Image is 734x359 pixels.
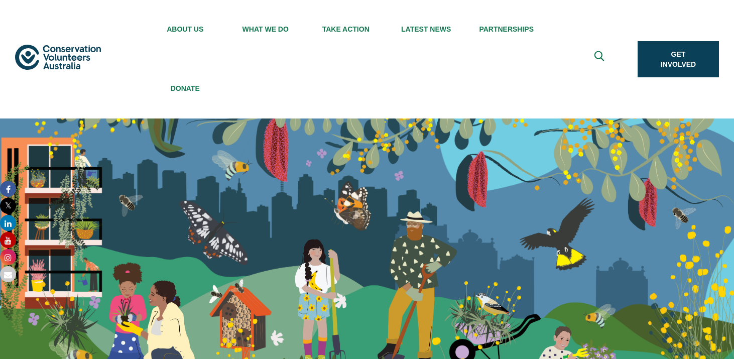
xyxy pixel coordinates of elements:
span: Latest News [386,25,466,33]
span: What We Do [225,25,306,33]
span: Expand search box [594,51,606,68]
img: logo.svg [15,45,101,70]
a: Get Involved [638,41,719,77]
span: Take Action [306,25,386,33]
span: About Us [145,25,225,33]
span: Partnerships [466,25,547,33]
button: Expand search box Close search box [588,47,613,71]
span: Donate [145,84,225,92]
